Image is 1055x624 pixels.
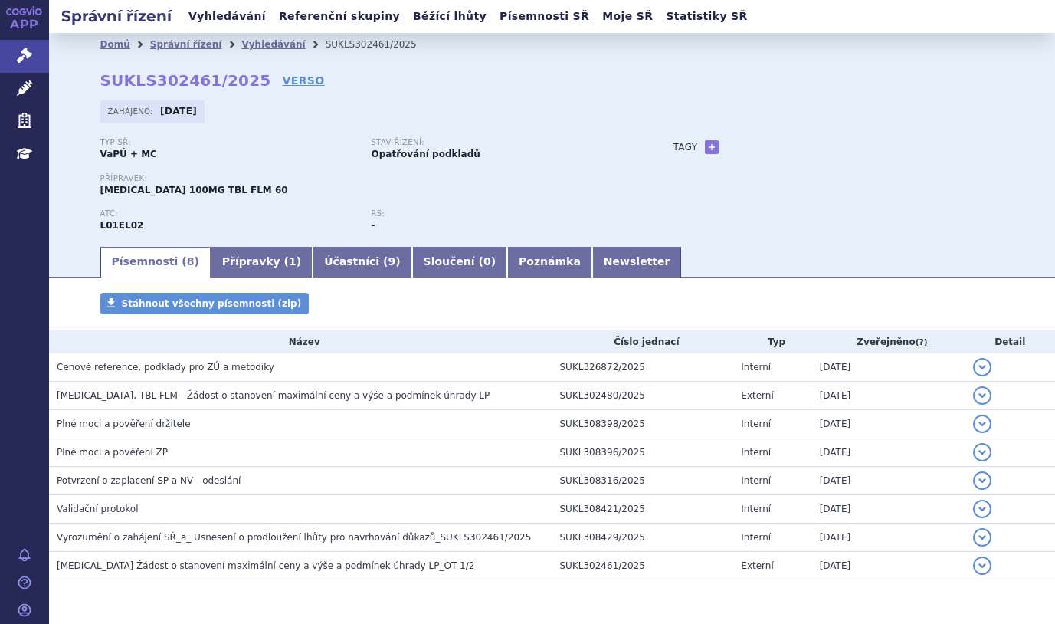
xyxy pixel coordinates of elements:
[973,471,991,490] button: detail
[552,382,734,410] td: SUKL302480/2025
[495,6,594,27] a: Písemnosti SŘ
[160,106,197,117] strong: [DATE]
[812,382,965,410] td: [DATE]
[812,353,965,382] td: [DATE]
[57,532,531,543] span: Vyrozumění o zahájení SŘ_a_ Usnesení o prodloužení lhůty pro navrhování důkazů_SUKLS302461/2025
[187,255,195,268] span: 8
[57,447,168,458] span: Plné moci a pověření ZP
[552,467,734,495] td: SUKL308316/2025
[100,220,144,231] strong: AKALABRUTINIB
[812,467,965,495] td: [DATE]
[552,330,734,353] th: Číslo jednací
[973,557,991,575] button: detail
[274,6,405,27] a: Referenční skupiny
[741,560,773,571] span: Externí
[100,138,356,147] p: Typ SŘ:
[973,358,991,376] button: detail
[741,390,773,401] span: Externí
[57,390,490,401] span: CALQUENCE, TBL FLM - Žádost o stanovení maximální ceny a výše a podmínek úhrady LP
[741,532,771,543] span: Interní
[150,39,222,50] a: Správní řízení
[973,415,991,433] button: detail
[483,255,491,268] span: 0
[326,33,437,56] li: SUKLS302461/2025
[57,419,191,429] span: Plné moci a pověření držitele
[388,255,395,268] span: 9
[812,330,965,353] th: Zveřejněno
[812,524,965,552] td: [DATE]
[741,447,771,458] span: Interní
[916,337,928,348] abbr: (?)
[372,138,627,147] p: Stav řízení:
[100,209,356,218] p: ATC:
[57,504,139,514] span: Validační protokol
[184,6,270,27] a: Vyhledávání
[598,6,657,27] a: Moje SŘ
[313,247,411,278] a: Účastníci (9)
[211,247,313,278] a: Přípravky (1)
[100,39,130,50] a: Domů
[741,362,771,373] span: Interní
[100,185,288,195] span: [MEDICAL_DATA] 100MG TBL FLM 60
[552,524,734,552] td: SUKL308429/2025
[741,475,771,486] span: Interní
[57,560,474,571] span: CALQUENCE Žádost o stanovení maximální ceny a výše a podmínek úhrady LP_OT 1/2
[282,73,324,88] a: VERSO
[733,330,811,353] th: Typ
[412,247,507,278] a: Sloučení (0)
[812,552,965,580] td: [DATE]
[552,438,734,467] td: SUKL308396/2025
[552,353,734,382] td: SUKL326872/2025
[57,362,274,373] span: Cenové reference, podklady pro ZÚ a metodiky
[973,500,991,518] button: detail
[372,149,480,159] strong: Opatřování podkladů
[741,419,771,429] span: Interní
[673,138,698,156] h3: Tagy
[49,5,184,27] h2: Správní řízení
[552,495,734,524] td: SUKL308421/2025
[812,410,965,438] td: [DATE]
[812,495,965,524] td: [DATE]
[100,247,211,278] a: Písemnosti (8)
[372,220,375,231] strong: -
[552,410,734,438] td: SUKL308398/2025
[965,330,1055,353] th: Detail
[100,71,271,90] strong: SUKLS302461/2025
[592,247,682,278] a: Newsletter
[408,6,491,27] a: Běžící lhůty
[100,149,157,159] strong: VaPÚ + MC
[122,298,302,309] span: Stáhnout všechny písemnosti (zip)
[49,330,552,353] th: Název
[57,475,241,486] span: Potvrzení o zaplacení SP a NV - odeslání
[100,293,310,314] a: Stáhnout všechny písemnosti (zip)
[552,552,734,580] td: SUKL302461/2025
[705,140,719,154] a: +
[973,386,991,405] button: detail
[241,39,305,50] a: Vyhledávání
[100,174,643,183] p: Přípravek:
[741,504,771,514] span: Interní
[108,105,156,117] span: Zahájeno:
[661,6,752,27] a: Statistiky SŘ
[289,255,297,268] span: 1
[507,247,592,278] a: Poznámka
[812,438,965,467] td: [DATE]
[973,528,991,547] button: detail
[372,209,627,218] p: RS:
[973,443,991,461] button: detail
